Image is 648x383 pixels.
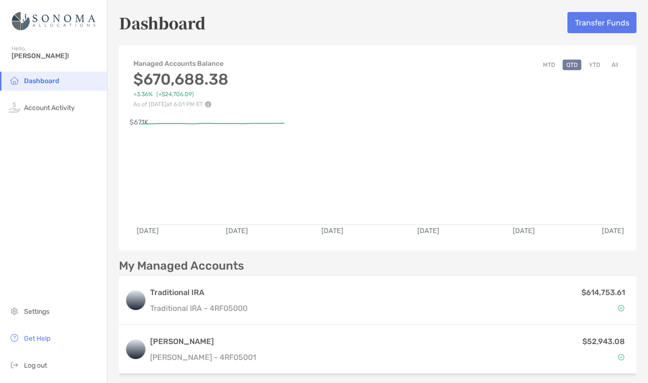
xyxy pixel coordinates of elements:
img: Account Status icon [618,305,624,311]
p: $52,943.08 [582,335,625,347]
h3: Traditional IRA [150,287,247,298]
img: logo account [126,291,145,310]
h3: $670,688.38 [133,70,228,88]
img: Zoe Logo [12,4,95,38]
button: MTD [539,60,559,70]
text: [DATE] [417,227,439,235]
text: [DATE] [226,227,248,235]
h3: [PERSON_NAME] [150,336,256,347]
img: household icon [9,74,20,86]
span: Dashboard [24,77,59,85]
button: Transfer Funds [567,12,636,33]
span: Get Help [24,334,50,343]
span: Account Activity [24,104,75,112]
p: [PERSON_NAME] - 4RF05001 [150,351,256,363]
text: $671K [130,118,149,126]
p: $614,753.61 [581,286,625,298]
p: As of [DATE] at 6:01 PM ET [133,101,228,108]
text: [DATE] [513,227,535,235]
img: Performance Info [205,101,212,108]
h5: Dashboard [119,12,206,34]
span: [PERSON_NAME]! [12,52,101,60]
img: Account Status icon [618,354,624,360]
img: settings icon [9,305,20,317]
button: QTD [563,60,581,70]
text: [DATE] [321,227,343,235]
text: [DATE] [137,227,159,235]
span: Settings [24,308,49,316]
img: activity icon [9,101,20,113]
text: [DATE] [602,227,624,235]
img: logo account [126,340,145,359]
p: My Managed Accounts [119,260,244,272]
button: YTD [585,60,604,70]
span: ( +$24,706.09 ) [156,91,194,98]
span: Log out [24,361,47,370]
button: All [608,60,622,70]
span: +3.36% [133,91,153,98]
img: logout icon [9,359,20,371]
img: get-help icon [9,332,20,344]
p: Traditional IRA - 4RF05000 [150,302,247,314]
h4: Managed Accounts Balance [133,60,228,68]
